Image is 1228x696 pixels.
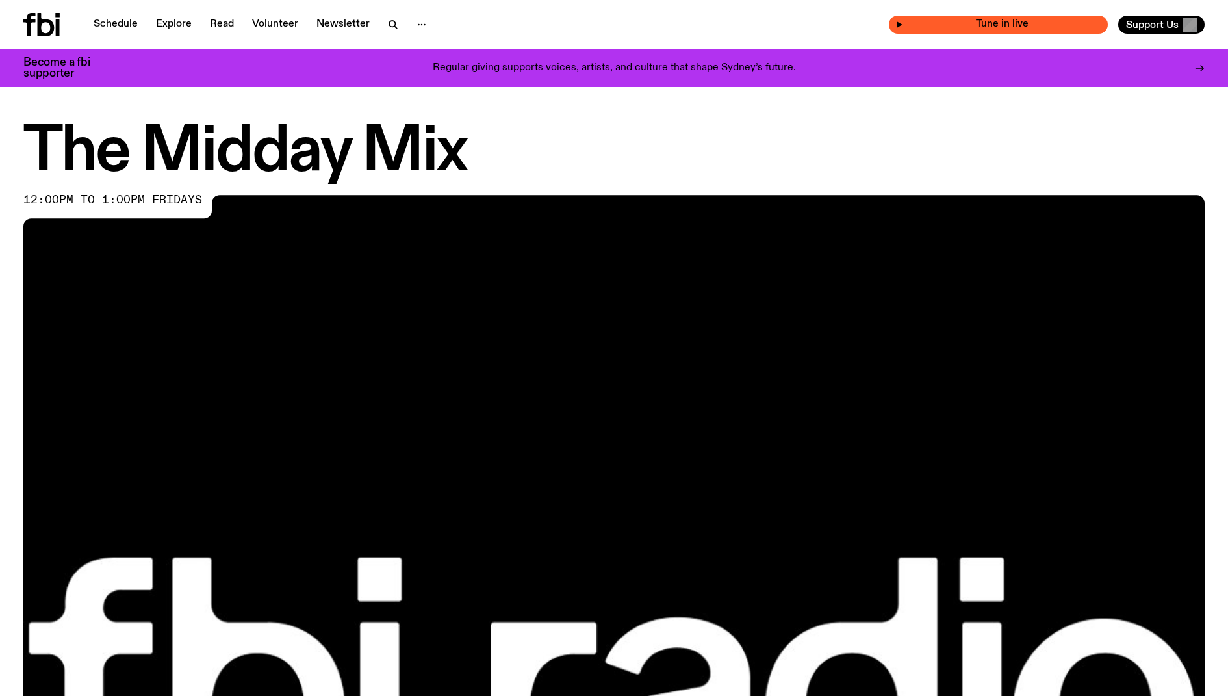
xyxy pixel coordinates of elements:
button: On AirMornings with [PERSON_NAME]Tune in live [889,16,1108,34]
button: Support Us [1118,16,1205,34]
a: Read [202,16,242,34]
span: Tune in live [903,19,1101,29]
span: 12:00pm to 1:00pm fridays [23,195,202,205]
a: Explore [148,16,199,34]
h1: The Midday Mix [23,123,1205,182]
h3: Become a fbi supporter [23,57,107,79]
a: Schedule [86,16,146,34]
span: Support Us [1126,19,1179,31]
a: Volunteer [244,16,306,34]
p: Regular giving supports voices, artists, and culture that shape Sydney’s future. [433,62,796,74]
a: Newsletter [309,16,377,34]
